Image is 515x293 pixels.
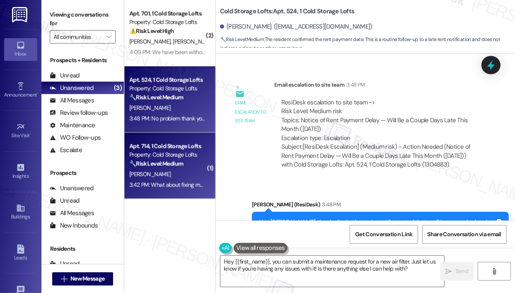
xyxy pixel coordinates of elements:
div: [PERSON_NAME] (ResiDesk) [252,200,509,212]
span: [PERSON_NAME] [129,170,171,178]
div: [PERSON_NAME]. ([EMAIL_ADDRESS][DOMAIN_NAME]) [220,22,372,31]
div: Unanswered [50,84,94,92]
div: Escalate [50,146,82,155]
div: Review follow-ups [50,109,108,117]
label: Viewing conversations for [50,8,116,30]
span: • [29,172,30,178]
span: • [30,131,31,137]
button: New Message [52,272,114,286]
div: Property: Cold Storage Lofts [129,84,206,93]
div: 3:48 PM [320,200,341,209]
div: WO Follow-ups [50,133,101,142]
div: Prospects [41,169,124,177]
div: Unread [50,196,80,205]
span: [PERSON_NAME] [129,104,171,111]
div: ResiDesk escalation to site team -> Risk Level: Medium risk Topics: Notice of Rent Payment Delay ... [281,98,478,143]
div: Subject: [ResiDesk Escalation] (Medium risk) - Action Needed (Notice of Rent Payment Delay — Will... [281,143,478,169]
strong: ⚠️ Risk Level: High [129,27,174,35]
img: ResiDesk Logo [12,7,29,22]
div: 3:48 PM: No problem thank you for understanding and taking note of it [129,115,299,122]
div: Email escalation to site team [274,80,485,92]
span: [PERSON_NAME] [173,38,215,45]
div: Maintenance [50,121,95,130]
strong: 🔧 Risk Level: Medium [220,36,264,43]
div: 3:48 PM [344,80,365,89]
div: Hey [PERSON_NAME], thanks for letting us know! I've noted that you'll be a couple days late on re... [259,218,496,236]
span: [PERSON_NAME] [129,38,173,45]
div: Unanswered [50,184,94,193]
span: Send [455,267,468,276]
div: Property: Cold Storage Lofts [129,18,206,27]
button: Get Conversation Link [350,225,418,244]
div: Property: Cold Storage Lofts [129,150,206,159]
a: Site Visit • [4,120,37,142]
div: Residents [41,245,124,253]
i:  [106,34,111,40]
textarea: Hey {{first_name}}, you can submit a maintenance request for a new air filter. Just let us know i... [220,256,444,287]
div: All Messages [50,209,94,218]
div: Apt. 524, 1 Cold Storage Lofts [129,75,206,84]
div: All Messages [50,96,94,105]
i:  [491,268,497,275]
i:  [446,268,452,275]
strong: 🔧 Risk Level: Medium [129,94,183,101]
div: Unread [50,259,80,268]
div: Apt. 714, 1 Cold Storage Lofts [129,142,206,150]
div: Prospects + Residents [41,56,124,65]
input: All communities [53,30,102,44]
button: Send [440,262,474,281]
span: • [37,91,38,97]
a: Inbox [4,38,37,61]
a: Buildings [4,201,37,223]
div: Email escalation to site team [235,99,268,125]
a: Insights • [4,160,37,183]
div: Unread [50,71,80,80]
span: Get Conversation Link [355,230,412,239]
a: Leads [4,242,37,264]
div: 3:42 PM: What about fixing my ceiling.? [129,181,222,189]
div: Apt. 701, 1 Cold Storage Lofts [129,9,206,18]
div: New Inbounds [50,221,98,230]
i:  [61,276,67,282]
strong: 🔧 Risk Level: Medium [129,160,183,167]
button: Share Conversation via email [422,225,507,244]
span: : The resident confirmed the rent payment date. This is a routine follow-up to a late rent notifi... [220,35,515,53]
span: Share Conversation via email [428,230,501,239]
div: (3) [112,82,124,94]
b: Cold Storage Lofts: Apt. 524, 1 Cold Storage Lofts [220,7,354,16]
span: New Message [70,274,104,283]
